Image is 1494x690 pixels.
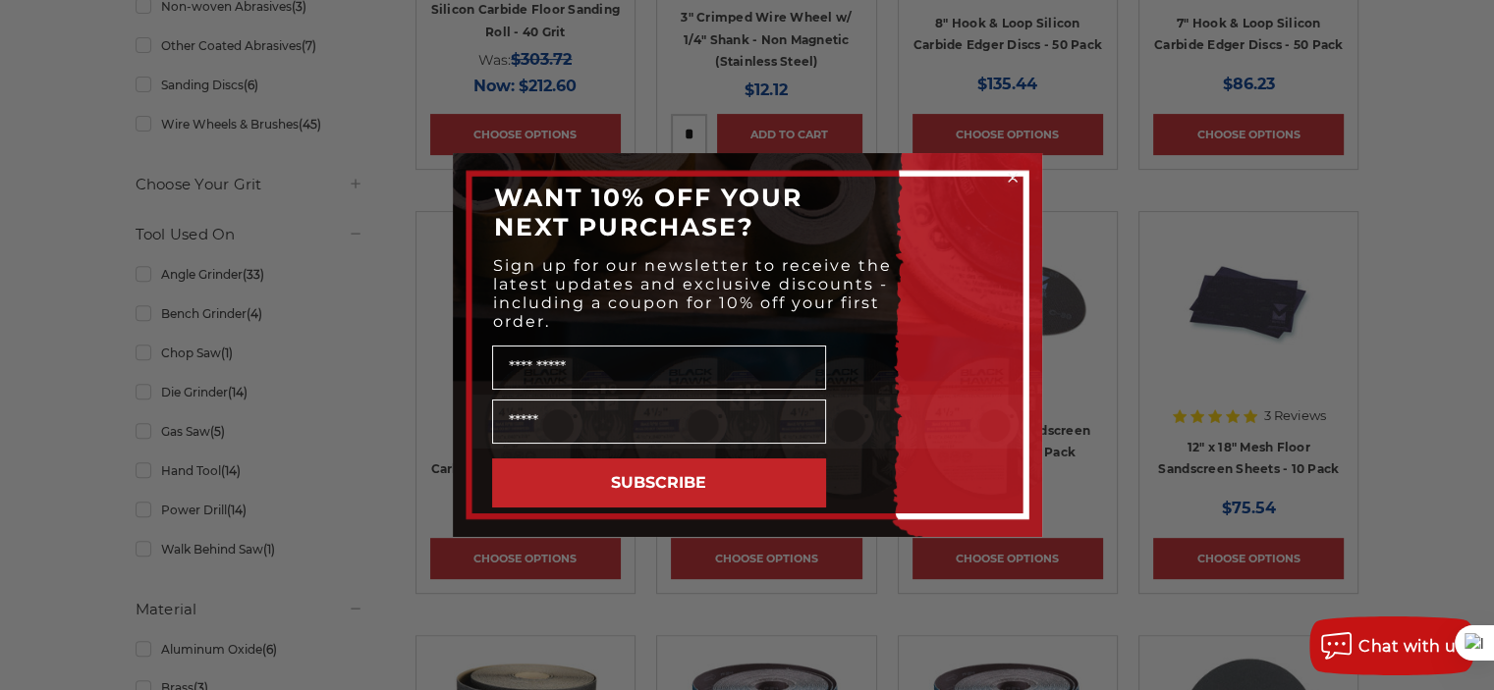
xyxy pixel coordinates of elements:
input: Email [492,399,826,444]
button: Chat with us [1309,616,1474,675]
button: Close dialog [1003,168,1023,187]
button: SUBSCRIBE [492,458,826,507]
span: Chat with us [1358,637,1465,656]
span: Sign up for our newsletter to receive the latest updates and exclusive discounts - including a co... [493,256,892,331]
span: WANT 10% OFF YOUR NEXT PURCHASE? [494,183,802,241]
